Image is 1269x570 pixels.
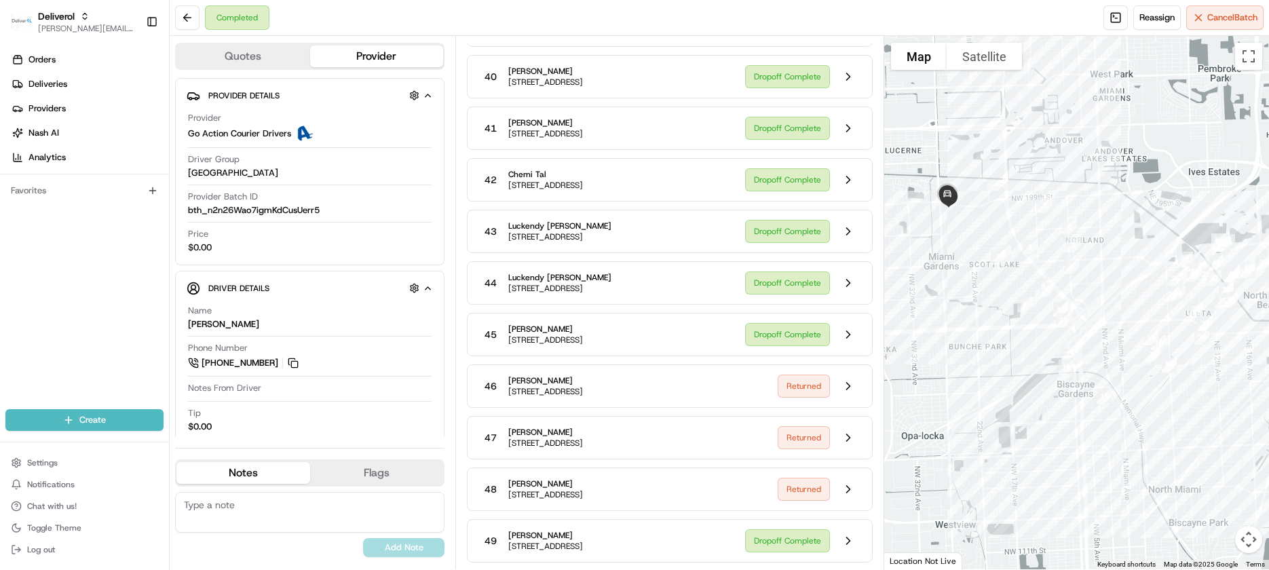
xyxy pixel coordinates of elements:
span: Map data ©2025 Google [1164,560,1238,568]
div: 15 [1091,383,1117,409]
span: $0.00 [188,242,212,254]
span: [PERSON_NAME] [508,478,583,489]
div: 50 [1156,351,1182,377]
span: 40 [485,70,497,83]
span: [PERSON_NAME] [508,530,583,541]
div: 30 [1181,259,1207,284]
span: [PHONE_NUMBER] [202,357,278,369]
span: Create [79,414,106,426]
span: API Documentation [128,197,218,210]
div: 23 [1165,280,1191,306]
button: CancelBatch [1186,5,1264,30]
div: 52 [1210,231,1236,256]
span: Provider Batch ID [188,191,258,203]
div: 3 [1061,232,1086,258]
span: [STREET_ADDRESS] [508,283,611,294]
button: Keyboard shortcuts [1097,560,1156,569]
span: Orders [29,54,56,66]
div: 18 [1145,330,1171,356]
button: Deliverol [38,9,75,23]
button: Toggle Theme [5,518,164,537]
span: [STREET_ADDRESS] [508,386,583,397]
div: $0.00 [188,421,212,433]
span: Analytics [29,151,66,164]
button: Notifications [5,475,164,494]
span: Providers [29,102,66,115]
div: 34 [1213,277,1239,303]
div: 40 [1235,254,1261,280]
span: bth_n2n26Wao7igmKdCusUerr5 [188,204,320,216]
span: [STREET_ADDRESS] [508,231,611,242]
span: Luckendy [PERSON_NAME] [508,272,611,283]
div: 📗 [14,198,24,209]
span: 43 [485,225,497,238]
span: Deliveries [29,78,67,90]
a: Powered byPylon [96,229,164,240]
span: 47 [485,431,497,444]
a: [PHONE_NUMBER] [188,356,301,370]
span: Cancel Batch [1207,12,1257,24]
span: 49 [485,534,497,548]
button: Provider Details [187,84,433,107]
span: Provider Details [208,90,280,101]
div: 24 [1159,282,1185,307]
div: 12 [1048,297,1074,322]
button: Map camera controls [1235,526,1262,553]
span: [PERSON_NAME] [508,427,583,438]
a: Nash AI [5,122,169,144]
button: Flags [310,462,444,484]
div: 17 [1140,341,1166,367]
button: Driver Details [187,277,433,299]
span: 44 [485,276,497,290]
span: Log out [27,544,55,555]
div: 9 [1030,273,1056,299]
button: Log out [5,540,164,559]
span: Reassign [1139,12,1175,24]
div: 2 [1057,214,1082,240]
span: Pylon [135,230,164,240]
div: Favorites [5,180,164,202]
a: Deliveries [5,73,169,95]
span: [PERSON_NAME] [508,66,583,77]
span: [STREET_ADDRESS] [508,180,583,191]
span: [GEOGRAPHIC_DATA] [188,167,278,179]
span: Name [188,305,212,317]
span: [STREET_ADDRESS] [508,541,583,552]
span: Tip [188,407,201,419]
div: 10 [1034,277,1059,303]
div: 31 [1181,261,1207,287]
button: Reassign [1133,5,1181,30]
span: Knowledge Base [27,197,104,210]
span: Go Action Courier Drivers [188,128,291,140]
div: We're available if you need us! [46,143,172,154]
div: 22 [1183,296,1209,322]
button: Notes [176,462,310,484]
div: 8 [1012,292,1038,318]
div: Start new chat [46,130,223,143]
button: [PERSON_NAME][EMAIL_ADDRESS][PERSON_NAME][DOMAIN_NAME] [38,23,135,34]
button: Chat with us! [5,497,164,516]
a: Analytics [5,147,169,168]
div: 45 [1203,250,1229,275]
span: Chat with us! [27,501,77,512]
button: Toggle fullscreen view [1235,43,1262,70]
span: 41 [485,121,497,135]
span: [PERSON_NAME] [508,117,583,128]
span: Price [188,228,208,240]
span: Driver Details [208,283,269,294]
div: 7 [985,244,1011,270]
div: Location Not Live [884,552,962,569]
div: 21 [1192,311,1218,337]
span: Chemi Tal [508,169,583,180]
span: Nash AI [29,127,59,139]
button: Create [5,409,164,431]
button: Show satellite imagery [947,43,1022,70]
div: 14 [1053,354,1079,380]
button: Start new chat [231,134,247,150]
div: 13 [1050,307,1076,333]
span: Driver Group [188,153,240,166]
div: 41 [1234,258,1260,284]
button: Settings [5,453,164,472]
